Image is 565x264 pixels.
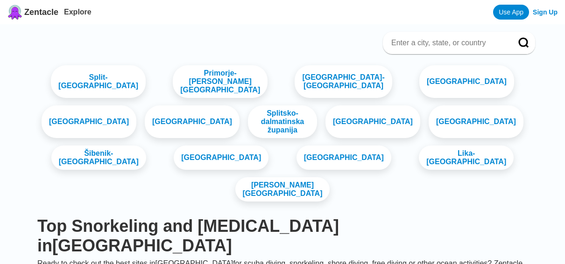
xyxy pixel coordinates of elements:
a: Sign Up [533,8,558,16]
h1: Top Snorkeling and [MEDICAL_DATA] in [GEOGRAPHIC_DATA] [37,216,528,256]
a: Split-[GEOGRAPHIC_DATA] [51,65,146,98]
a: [GEOGRAPHIC_DATA] [42,105,136,138]
a: Zentacle logoZentacle [7,5,58,20]
a: [GEOGRAPHIC_DATA] [325,105,420,138]
img: Zentacle logo [7,5,22,20]
span: Zentacle [24,7,58,17]
a: Šibenik-[GEOGRAPHIC_DATA] [51,146,146,170]
a: Lika-[GEOGRAPHIC_DATA] [419,146,514,170]
a: [GEOGRAPHIC_DATA] [429,105,523,138]
a: [GEOGRAPHIC_DATA] [297,146,391,170]
a: Primorje-[PERSON_NAME] [GEOGRAPHIC_DATA] [173,65,268,98]
a: [GEOGRAPHIC_DATA] [174,146,268,170]
input: Enter a city, state, or country [390,38,505,48]
a: Use App [493,5,529,20]
a: [PERSON_NAME][GEOGRAPHIC_DATA] [235,177,330,201]
a: Explore [64,8,92,16]
a: [GEOGRAPHIC_DATA] [145,105,240,138]
a: [GEOGRAPHIC_DATA] [419,65,514,98]
a: Splitsko-dalmatinska županija [248,105,317,138]
a: [GEOGRAPHIC_DATA]-[GEOGRAPHIC_DATA] [295,65,392,98]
